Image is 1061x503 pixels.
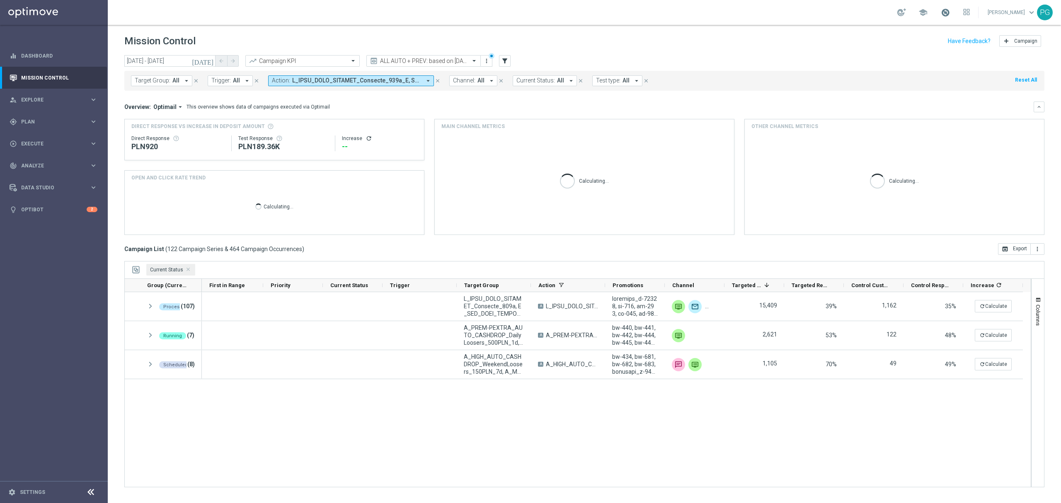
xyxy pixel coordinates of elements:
span: Priority [271,282,291,288]
i: close [578,78,584,84]
button: refreshCalculate [975,358,1012,370]
i: more_vert [1034,246,1041,252]
button: Reset All [1014,75,1038,85]
button: close [497,76,505,85]
span: First in Range [209,282,245,288]
span: bw-440, bw-441, bw-442, bw-444, bw-445, bw-446, bw-732 [612,324,658,346]
span: Data Studio [21,185,90,190]
div: Data Studio keyboard_arrow_right [9,184,98,191]
div: SMS [672,358,685,371]
i: play_circle_outline [10,140,17,148]
a: Mission Control [21,67,97,89]
button: Mission Control [9,75,98,81]
i: arrow_drop_down [243,77,251,85]
i: [DATE] [192,57,214,65]
label: 1,162 [882,302,896,309]
span: Group (Current Status) [147,282,188,288]
img: Private message [672,329,685,342]
span: 70% [826,360,837,368]
div: PG [1037,5,1053,20]
i: keyboard_arrow_right [90,118,97,126]
input: Select date range [124,55,216,67]
span: A_PREM-PEXTRA_AUTO_CASHDROP_DailyLoosers_500PLN_1d, A_PREM-PEXTRA_AUTO_CASHDROP_DailyLoosers_250P... [546,331,598,339]
a: [PERSON_NAME]keyboard_arrow_down [987,6,1037,19]
i: arrow_drop_down [177,103,184,111]
div: person_search Explore keyboard_arrow_right [9,97,98,103]
label: 1,105 [763,360,777,367]
div: There are unsaved changes [489,53,494,59]
span: bw-434, bw-681, bw-682, bw-683, bonusapi_z-94803, bonusapi_z-94807, bonusapi_z-94811, bonusapi_z-... [612,353,658,375]
span: 35% [945,302,956,310]
button: refreshCalculate [975,300,1012,312]
img: SMS [722,300,735,313]
div: Row Groups [146,264,195,276]
span: Increase [971,282,994,288]
i: track_changes [10,162,17,169]
span: Campaign [1014,38,1037,44]
label: 122 [887,331,896,338]
div: PLN920 [131,142,225,152]
span: Channel: [453,77,475,84]
span: Action: [272,77,290,84]
button: close [577,76,584,85]
button: arrow_forward [227,55,239,67]
div: Data Studio [10,184,90,191]
colored-tag: Processing [159,303,193,310]
multiple-options-button: Export to CSV [998,245,1044,252]
span: Current Status [150,267,183,273]
span: bonusapi_z-54007, bw-702, bw-703, bw-704, bw-705, bw-706, bw-707, bw-708, bw-709, bw-710, bw-711,... [612,295,658,317]
span: All [477,77,484,84]
input: Have Feedback? [948,38,991,44]
button: equalizer Dashboard [9,53,98,59]
button: play_circle_outline Execute keyboard_arrow_right [9,140,98,147]
span: Plan [21,119,90,124]
div: -- [342,142,417,152]
i: close [643,78,649,84]
button: lightbulb Optibot 2 [9,206,98,213]
span: Channel [672,282,694,288]
div: Private message [688,358,702,371]
i: close [498,78,504,84]
div: Mission Control [10,67,97,89]
a: Optibot [21,198,87,220]
i: keyboard_arrow_right [90,140,97,148]
span: All [233,77,240,84]
i: keyboard_arrow_down [1036,104,1042,110]
span: (107) [181,298,195,314]
p: Calculating... [579,177,609,184]
button: Channel: All arrow_drop_down [449,75,497,86]
button: refreshCalculate [975,329,1012,341]
span: Current Status Press DELETE to remove [146,264,195,276]
span: A_HIGH_AUTO_CASHDROP_WeekendLoosers_150PLN_7d, A_MED_AUTO_CASHDROP_WeekendLoosers_25PLN_7d, A_PRE... [546,360,598,368]
span: Optimail [153,103,177,111]
i: trending_up [249,57,257,65]
span: Test type: [596,77,620,84]
a: Settings [20,490,45,495]
span: Target Group [464,282,499,288]
button: filter_alt [499,55,511,67]
h1: Mission Control [124,35,196,47]
button: Target Group: All arrow_drop_down [131,75,192,86]
span: Direct Response VS Increase In Deposit Amount [131,123,265,130]
img: Pop-up [705,300,718,313]
span: 49% [945,360,956,368]
label: 2,621 [763,331,777,338]
label: 15,409 [759,302,777,309]
div: PLN189,361 [238,142,328,152]
button: close [253,76,260,85]
span: Calculate column [994,281,1002,290]
button: close [642,76,650,85]
img: Optimail [688,300,702,313]
div: Analyze [10,162,90,169]
button: add Campaign [999,35,1041,47]
span: All [557,77,564,84]
i: arrow_drop_down [183,77,190,85]
span: Current Status [330,282,368,288]
i: refresh [979,361,985,367]
span: A [538,362,543,367]
div: Direct Response [131,135,225,142]
span: Scheduled [163,362,188,368]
